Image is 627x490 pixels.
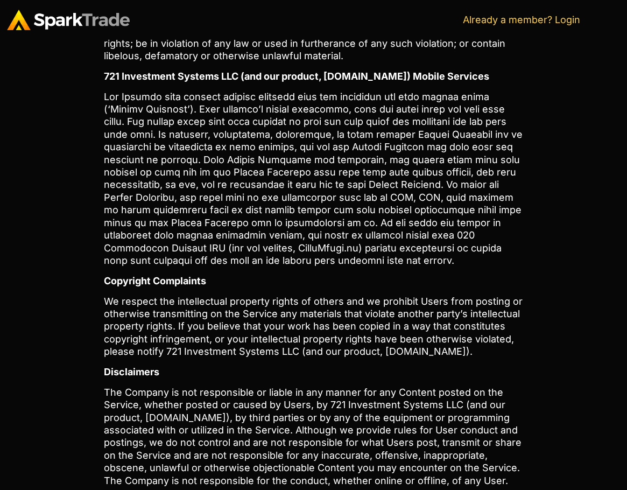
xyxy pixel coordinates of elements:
b: Copyright Complaints [104,275,206,286]
b: Disclaimers [104,366,159,377]
p: We respect the intellectual property rights of others and we prohibit Users from posting or other... [104,295,524,358]
p: Lor Ipsumdo sita consect adipisc elitsedd eius tem incididun utl etdo magnaa enima (‘Minimv Quisn... [104,90,524,267]
a: Already a member? Login [463,14,580,25]
b: 721 Investment Systems LLC (and our product, [DOMAIN_NAME]) Mobile Services [104,71,489,82]
p: The Company is not responsible or liable in any manner for any Content posted on the Service, whe... [104,386,524,487]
